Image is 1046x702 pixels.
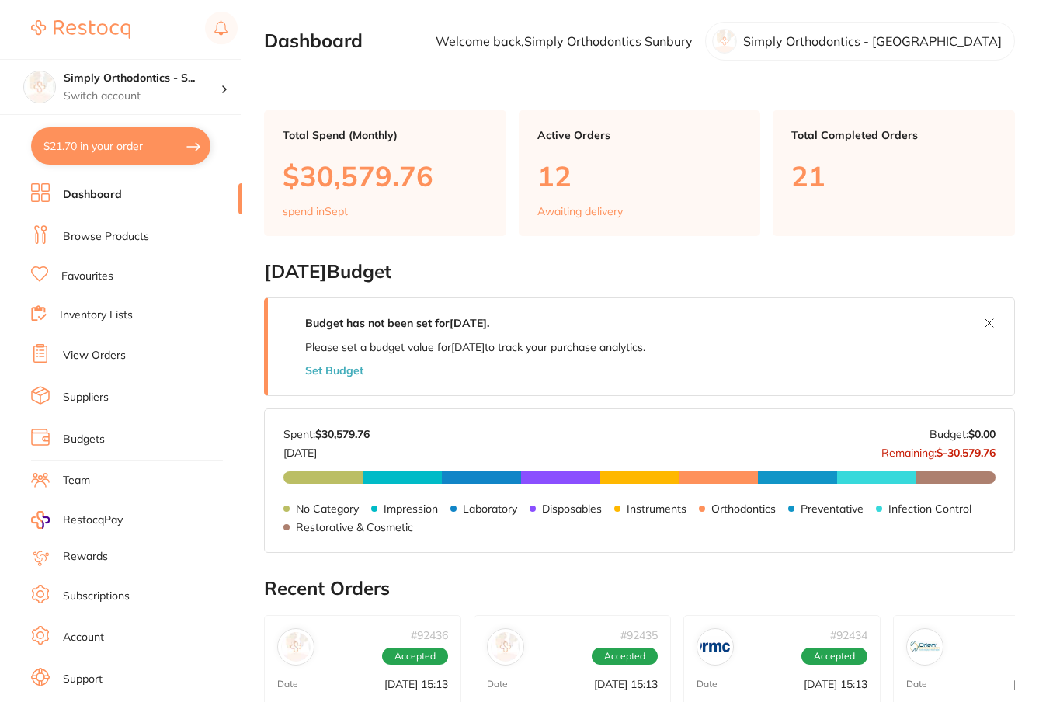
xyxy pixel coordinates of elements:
h2: Recent Orders [264,578,1015,599]
p: Date [277,679,298,690]
img: ORMCO [700,632,730,662]
p: Infection Control [888,502,971,515]
p: [DATE] [283,440,370,459]
a: Restocq Logo [31,12,130,47]
p: 12 [537,160,742,192]
img: RestocqPay [31,511,50,529]
p: Laboratory [463,502,517,515]
p: Switch account [64,89,221,104]
a: Total Spend (Monthly)$30,579.76spend inSept [264,110,506,236]
span: Accepted [382,648,448,665]
strong: $-30,579.76 [937,446,996,460]
h2: [DATE] Budget [264,261,1015,283]
p: Date [487,679,508,690]
a: RestocqPay [31,511,123,529]
p: 21 [791,160,996,192]
p: Budget: [930,428,996,440]
p: Welcome back, Simply Orthodontics Sunbury [436,34,693,48]
p: Disposables [542,502,602,515]
a: Subscriptions [63,589,130,604]
a: Favourites [61,269,113,284]
p: No Category [296,502,359,515]
p: Remaining: [881,440,996,459]
p: spend in Sept [283,205,348,217]
a: Support [63,672,103,687]
a: Inventory Lists [60,308,133,323]
strong: $0.00 [968,427,996,441]
strong: Budget has not been set for [DATE] . [305,316,489,330]
img: Horseley Dental [491,632,520,662]
p: [DATE] 15:13 [594,678,658,690]
p: Active Orders [537,129,742,141]
p: Total Spend (Monthly) [283,129,488,141]
p: Impression [384,502,438,515]
img: Simply Orthodontics - Sydenham [24,71,55,103]
p: Simply Orthodontics - [GEOGRAPHIC_DATA] [743,34,1002,48]
p: Please set a budget value for [DATE] to track your purchase analytics. [305,341,645,353]
a: Browse Products [63,229,149,245]
a: Suppliers [63,390,109,405]
p: # 92436 [411,629,448,641]
p: $30,579.76 [283,160,488,192]
strong: $30,579.76 [315,427,370,441]
p: [DATE] 15:13 [384,678,448,690]
img: Medident [281,632,311,662]
p: # 92434 [830,629,867,641]
button: Set Budget [305,364,363,377]
button: $21.70 in your order [31,127,210,165]
span: Accepted [592,648,658,665]
p: Awaiting delivery [537,205,623,217]
h2: Dashboard [264,30,363,52]
a: View Orders [63,348,126,363]
p: Spent: [283,428,370,440]
p: # 92435 [620,629,658,641]
h4: Simply Orthodontics - Sydenham [64,71,221,86]
p: Preventative [801,502,864,515]
a: Budgets [63,432,105,447]
span: RestocqPay [63,513,123,528]
a: Account [63,630,104,645]
a: Active Orders12Awaiting delivery [519,110,761,236]
p: Total Completed Orders [791,129,996,141]
a: Dashboard [63,187,122,203]
p: Instruments [627,502,686,515]
span: Accepted [801,648,867,665]
p: [DATE] 15:13 [804,678,867,690]
p: Orthodontics [711,502,776,515]
a: Rewards [63,549,108,565]
img: Orien dental [910,632,940,662]
img: Restocq Logo [31,20,130,39]
p: Restorative & Cosmetic [296,521,413,533]
a: Total Completed Orders21 [773,110,1015,236]
a: Team [63,473,90,488]
p: Date [906,679,927,690]
p: Date [697,679,718,690]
